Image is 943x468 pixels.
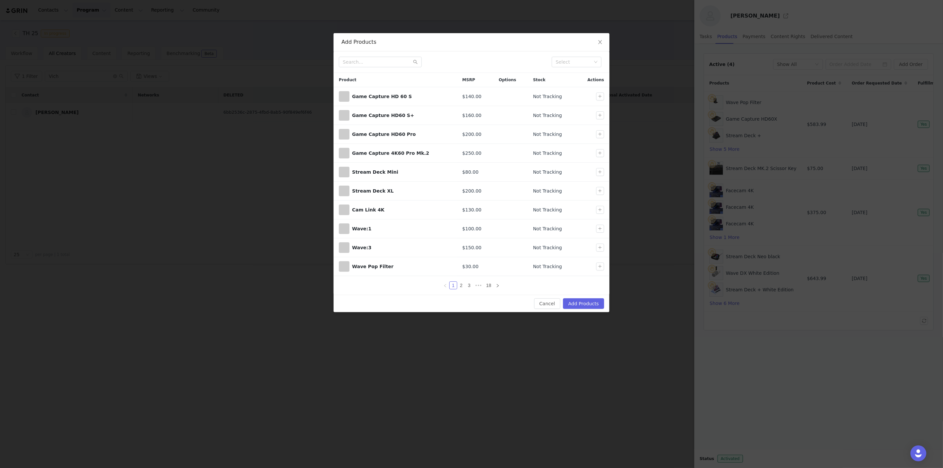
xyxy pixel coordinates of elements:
[462,77,475,83] span: MSRP
[496,284,500,288] i: icon: right
[352,131,452,138] div: Game Capture HD60 Pro
[339,91,349,102] span: Game Capture HD 60 S
[458,282,465,289] a: 2
[534,298,560,309] button: Cancel
[462,131,481,138] span: $200.00
[339,223,349,234] span: Wave:1
[352,225,452,232] div: Wave:1
[533,188,562,195] span: Not Tracking
[473,281,484,289] span: •••
[591,33,609,52] button: Close
[339,110,349,121] span: Game Capture HD60 S+
[352,263,452,270] div: Wave Pop Filter
[450,282,457,289] a: 1
[462,225,481,232] span: $100.00
[533,150,562,157] span: Not Tracking
[533,263,562,270] span: Not Tracking
[462,263,478,270] span: $30.00
[462,150,481,157] span: $250.00
[462,188,481,195] span: $200.00
[339,242,349,253] span: Wave:3
[533,93,562,100] span: Not Tracking
[533,225,562,232] span: Not Tracking
[484,282,493,289] a: 18
[413,60,418,64] i: icon: search
[352,206,452,213] div: Cam Link 4K
[533,77,546,83] span: Stock
[597,39,603,45] i: icon: close
[339,205,349,215] span: Cam Link 4K
[533,131,562,138] span: Not Tracking
[576,73,609,87] div: Actions
[339,186,349,196] span: Stream Deck XL
[457,281,465,289] li: 2
[441,281,449,289] li: Previous Page
[339,148,349,158] span: Game Capture 4K60 Pro Mk.2
[443,284,447,288] i: icon: left
[352,244,452,251] div: Wave:3
[533,206,562,213] span: Not Tracking
[556,59,592,65] div: Select
[594,60,598,65] i: icon: down
[462,169,478,176] span: $80.00
[465,281,473,289] li: 3
[462,244,481,251] span: $150.00
[352,93,452,100] div: Game Capture HD 60 S
[342,38,601,46] div: Add Products
[466,282,473,289] a: 3
[339,57,422,67] input: Search...
[533,244,562,251] span: Not Tracking
[352,188,452,195] div: Stream Deck XL
[352,150,452,157] div: Game Capture 4K60 Pro Mk.2
[339,167,349,177] span: Stream Deck Mini
[339,261,349,272] span: Wave Pop Filter
[462,112,481,119] span: $160.00
[499,77,516,83] span: Options
[473,281,484,289] li: Next 3 Pages
[911,445,926,461] div: Open Intercom Messenger
[462,206,481,213] span: $130.00
[339,129,349,140] span: Game Capture HD60 Pro
[484,281,494,289] li: 18
[533,169,562,176] span: Not Tracking
[352,112,452,119] div: Game Capture HD60 S+
[339,77,356,83] span: Product
[352,169,452,176] div: Stream Deck Mini
[449,281,457,289] li: 1
[462,93,481,100] span: $140.00
[494,281,502,289] li: Next Page
[563,298,604,309] button: Add Products
[533,112,562,119] span: Not Tracking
